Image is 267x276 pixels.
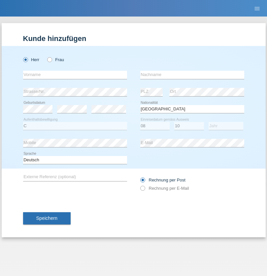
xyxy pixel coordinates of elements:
input: Rechnung per E-Mail [140,186,145,194]
label: Herr [23,57,40,62]
h1: Kunde hinzufügen [23,34,244,43]
a: menu [250,6,264,10]
button: Speichern [23,212,71,225]
input: Frau [47,57,51,61]
label: Frau [47,57,64,62]
input: Herr [23,57,27,61]
label: Rechnung per E-Mail [140,186,189,191]
i: menu [254,5,260,12]
span: Speichern [36,216,57,221]
input: Rechnung per Post [140,177,145,186]
label: Rechnung per Post [140,177,185,182]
